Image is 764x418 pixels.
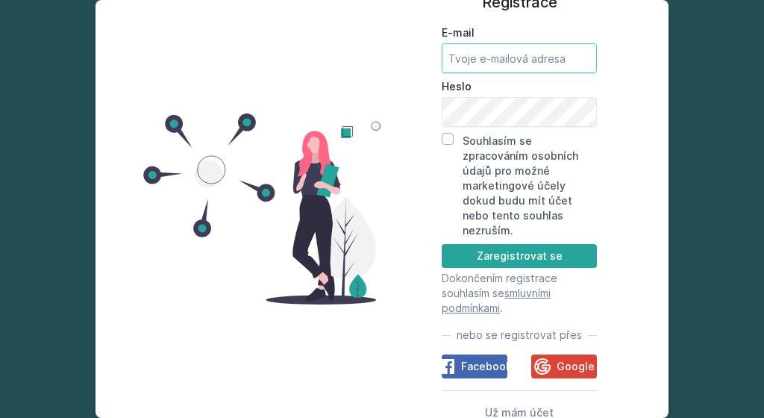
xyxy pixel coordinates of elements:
label: Souhlasím se zpracováním osobních údajů pro možné marketingové účely dokud budu mít účet nebo ten... [463,134,578,237]
button: Google [531,355,597,378]
p: Dokončením registrace souhlasím se . [442,271,597,316]
span: Google [557,359,595,374]
button: Facebook [442,355,507,378]
span: Facebook [461,359,512,374]
span: nebo se registrovat přes [457,328,582,343]
button: Zaregistrovat se [442,244,597,268]
input: Tvoje e-mailová adresa [442,43,597,73]
label: Heslo [442,79,597,94]
label: E-mail [442,25,597,40]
